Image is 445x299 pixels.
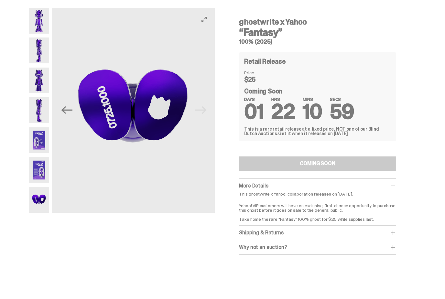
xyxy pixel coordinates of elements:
[239,199,396,221] p: Yahoo! VIP customers will have an exclusive, first-chance opportunity to purchase this ghost befo...
[29,127,49,153] img: Yahoo-HG---5.png
[239,182,268,189] span: More Details
[244,88,391,119] div: Coming Soon
[300,161,335,166] div: COMING SOON
[330,98,354,125] span: 59
[244,97,264,101] span: DAYS
[51,8,215,213] img: Yahoo-HG---7.png
[303,97,322,101] span: MINS
[271,98,295,125] span: 22
[239,192,396,196] p: This ghostwrite x Yahoo! collaboration releases on [DATE].
[278,131,348,136] span: Get it when it releases on [DATE]
[239,18,396,26] h4: ghostwrite x Yahoo
[29,68,49,93] img: Yahoo-HG---3.png
[239,230,396,236] div: Shipping & Returns
[29,37,49,63] img: Yahoo-HG---2.png
[244,98,264,125] span: 01
[244,70,277,75] dt: Price
[239,27,396,37] h3: “Fantasy”
[244,58,285,65] h4: Retail Release
[239,156,396,171] button: COMING SOON
[29,157,49,183] img: Yahoo-HG---6.png
[200,16,208,23] button: View full-screen
[244,127,391,136] div: This is a rare retail release at a fixed price, NOT one of our Blind Dutch Auctions.
[239,39,396,45] h5: 100% (2025)
[271,97,295,101] span: HRS
[60,103,74,117] button: Previous
[239,244,396,251] div: Why not an auction?
[29,8,49,34] img: Yahoo-HG---1.png
[244,76,277,83] dd: $25
[29,187,49,213] img: Yahoo-HG---7.png
[330,97,354,101] span: SECS
[29,97,49,123] img: Yahoo-HG---4.png
[303,98,322,125] span: 10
